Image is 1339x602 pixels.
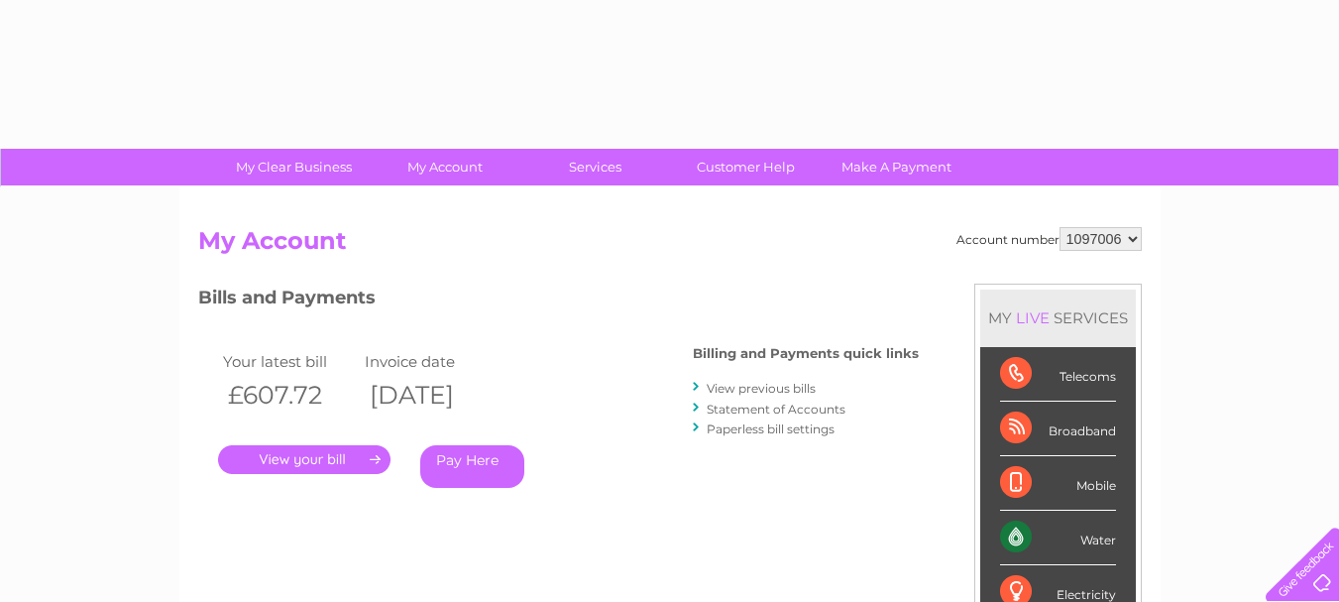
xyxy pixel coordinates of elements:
a: Paperless bill settings [707,421,835,436]
div: LIVE [1012,308,1054,327]
a: . [218,445,391,474]
td: Your latest bill [218,348,361,375]
a: Customer Help [664,149,828,185]
div: MY SERVICES [980,290,1136,346]
div: Account number [956,227,1142,251]
h3: Bills and Payments [198,284,919,318]
h2: My Account [198,227,1142,265]
div: Water [1000,511,1116,565]
a: Pay Here [420,445,524,488]
a: Services [513,149,677,185]
a: My Account [363,149,526,185]
a: My Clear Business [212,149,376,185]
a: Statement of Accounts [707,402,845,417]
div: Telecoms [1000,347,1116,402]
div: Broadband [1000,402,1116,456]
th: £607.72 [218,375,361,416]
th: [DATE] [360,375,502,416]
div: Mobile [1000,456,1116,511]
a: View previous bills [707,381,816,396]
a: Make A Payment [815,149,978,185]
h4: Billing and Payments quick links [693,346,919,361]
td: Invoice date [360,348,502,375]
